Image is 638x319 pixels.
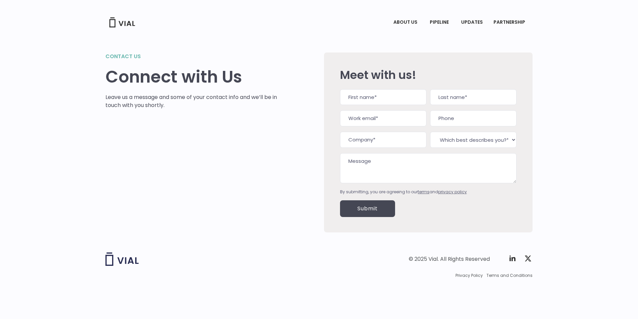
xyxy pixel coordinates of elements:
input: Company* [340,132,426,148]
a: UPDATES [456,17,488,28]
h2: Meet with us! [340,69,517,81]
a: terms [418,189,429,195]
a: PARTNERSHIPMenu Toggle [488,17,532,28]
input: Phone [430,110,517,126]
input: Submit [340,200,395,217]
img: Vial logo wih "Vial" spelled out [105,252,139,266]
p: Leave us a message and some of your contact info and we’ll be in touch with you shortly. [105,93,277,109]
img: Vial Logo [109,17,135,27]
a: ABOUT USMenu Toggle [388,17,424,28]
div: © 2025 Vial. All Rights Reserved [409,255,490,263]
a: privacy policy [438,189,467,195]
a: Terms and Conditions [487,273,533,279]
h1: Connect with Us [105,67,277,87]
h2: Contact us [105,52,277,61]
a: Privacy Policy [455,273,483,279]
input: Last name* [430,89,517,105]
a: PIPELINEMenu Toggle [424,17,455,28]
input: First name* [340,89,426,105]
div: By submitting, you are agreeing to our and [340,189,517,195]
input: Work email* [340,110,426,126]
